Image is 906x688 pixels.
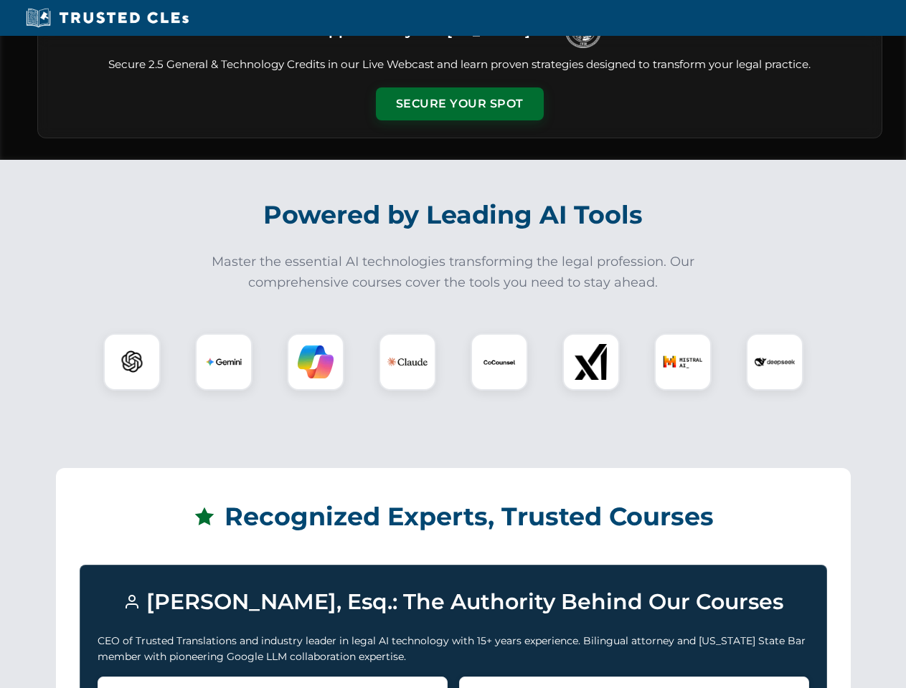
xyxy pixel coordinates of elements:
[287,333,344,391] div: Copilot
[206,344,242,380] img: Gemini Logo
[56,190,851,240] h2: Powered by Leading AI Tools
[22,7,193,29] img: Trusted CLEs
[298,344,334,380] img: Copilot Logo
[376,87,544,120] button: Secure Your Spot
[387,342,428,382] img: Claude Logo
[98,633,809,665] p: CEO of Trusted Translations and industry leader in legal AI technology with 15+ years experience....
[379,333,436,391] div: Claude
[562,333,620,391] div: xAI
[471,333,528,391] div: CoCounsel
[98,583,809,621] h3: [PERSON_NAME], Esq.: The Authority Behind Our Courses
[663,342,703,382] img: Mistral AI Logo
[573,344,609,380] img: xAI Logo
[111,341,153,383] img: ChatGPT Logo
[80,492,827,542] h2: Recognized Experts, Trusted Courses
[654,333,712,391] div: Mistral AI
[55,57,864,73] p: Secure 2.5 General & Technology Credits in our Live Webcast and learn proven strategies designed ...
[103,333,161,391] div: ChatGPT
[481,344,517,380] img: CoCounsel Logo
[202,252,704,293] p: Master the essential AI technologies transforming the legal profession. Our comprehensive courses...
[755,342,795,382] img: DeepSeek Logo
[746,333,803,391] div: DeepSeek
[195,333,253,391] div: Gemini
